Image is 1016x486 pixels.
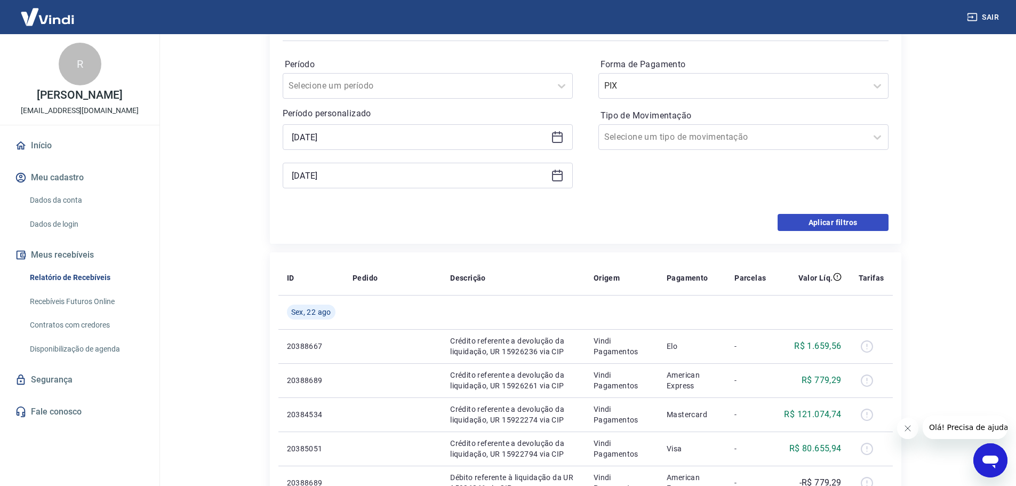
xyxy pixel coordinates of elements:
[287,443,335,454] p: 20385051
[923,416,1007,439] iframe: Mensagem da empresa
[13,1,82,33] img: Vindi
[353,273,378,283] p: Pedido
[13,400,147,424] a: Fale conosco
[794,340,841,353] p: R$ 1.659,56
[26,291,147,313] a: Recebíveis Futuros Online
[287,409,335,420] p: 20384534
[292,129,547,145] input: Data inicial
[450,273,486,283] p: Descrição
[798,273,833,283] p: Valor Líq.
[734,375,766,386] p: -
[287,341,335,352] p: 20388667
[778,214,889,231] button: Aplicar filtros
[13,243,147,267] button: Meus recebíveis
[965,7,1003,27] button: Sair
[601,58,886,71] label: Forma de Pagamento
[594,273,620,283] p: Origem
[285,58,571,71] label: Período
[291,307,331,317] span: Sex, 22 ago
[734,443,766,454] p: -
[26,189,147,211] a: Dados da conta
[789,442,842,455] p: R$ 80.655,94
[287,375,335,386] p: 20388689
[450,336,577,357] p: Crédito referente a devolução da liquidação, UR 15926236 via CIP
[59,43,101,85] div: R
[734,341,766,352] p: -
[734,273,766,283] p: Parcelas
[667,370,717,391] p: American Express
[13,134,147,157] a: Início
[734,409,766,420] p: -
[667,341,717,352] p: Elo
[859,273,884,283] p: Tarifas
[26,267,147,289] a: Relatório de Recebíveis
[594,404,650,425] p: Vindi Pagamentos
[37,90,122,101] p: [PERSON_NAME]
[287,273,294,283] p: ID
[26,338,147,360] a: Disponibilização de agenda
[26,314,147,336] a: Contratos com credores
[973,443,1007,477] iframe: Botão para abrir a janela de mensagens
[13,368,147,392] a: Segurança
[897,418,918,439] iframe: Fechar mensagem
[667,273,708,283] p: Pagamento
[450,438,577,459] p: Crédito referente a devolução da liquidação, UR 15922794 via CIP
[13,166,147,189] button: Meu cadastro
[292,168,547,184] input: Data final
[784,408,841,421] p: R$ 121.074,74
[667,443,717,454] p: Visa
[594,438,650,459] p: Vindi Pagamentos
[21,105,139,116] p: [EMAIL_ADDRESS][DOMAIN_NAME]
[594,370,650,391] p: Vindi Pagamentos
[26,213,147,235] a: Dados de login
[667,409,717,420] p: Mastercard
[594,336,650,357] p: Vindi Pagamentos
[802,374,842,387] p: R$ 779,29
[601,109,886,122] label: Tipo de Movimentação
[450,370,577,391] p: Crédito referente a devolução da liquidação, UR 15926261 via CIP
[6,7,90,16] span: Olá! Precisa de ajuda?
[283,107,573,120] p: Período personalizado
[450,404,577,425] p: Crédito referente a devolução da liquidação, UR 15922274 via CIP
